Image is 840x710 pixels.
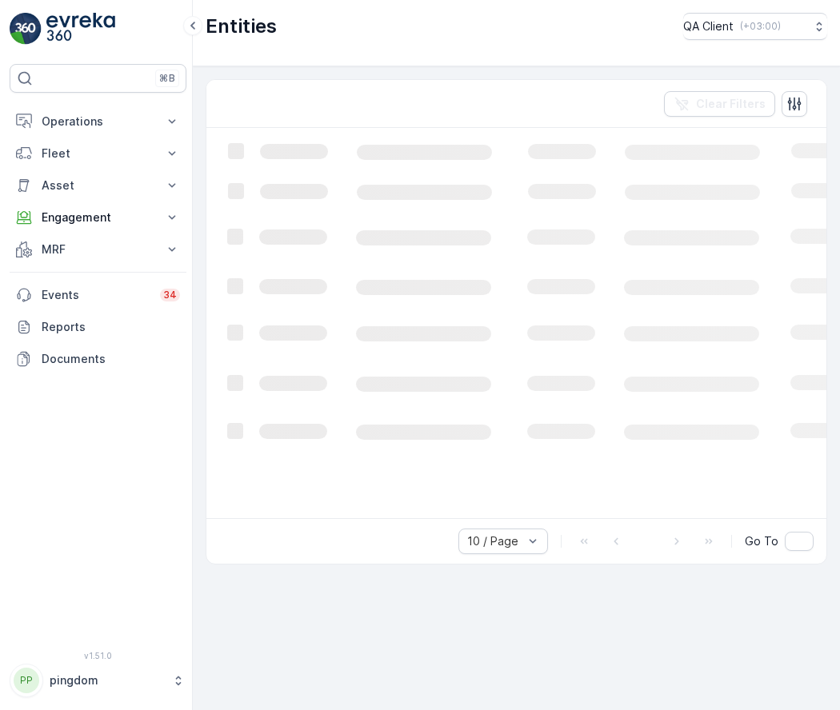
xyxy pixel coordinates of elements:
p: MRF [42,241,154,257]
button: Clear Filters [664,91,775,117]
p: Engagement [42,209,154,225]
p: Clear Filters [696,96,766,112]
img: logo [10,13,42,45]
button: Engagement [10,201,186,233]
img: logo_light-DOdMpM7g.png [46,13,115,45]
button: PPpingdom [10,664,186,697]
p: ⌘B [159,72,175,85]
p: 34 [163,289,177,301]
p: QA Client [683,18,734,34]
p: pingdom [50,672,164,688]
p: Documents [42,351,180,367]
p: ( +03:00 ) [740,20,781,33]
button: QA Client(+03:00) [683,13,827,40]
span: v 1.51.0 [10,651,186,660]
button: MRF [10,233,186,265]
span: Go To [745,533,778,549]
a: Documents [10,343,186,375]
p: Asset [42,177,154,193]
button: Fleet [10,138,186,170]
button: Operations [10,106,186,138]
p: Fleet [42,146,154,162]
div: PP [14,668,39,693]
a: Events34 [10,279,186,311]
p: Reports [42,319,180,335]
a: Reports [10,311,186,343]
p: Operations [42,114,154,130]
button: Asset [10,170,186,201]
p: Entities [206,14,277,39]
p: Events [42,287,150,303]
